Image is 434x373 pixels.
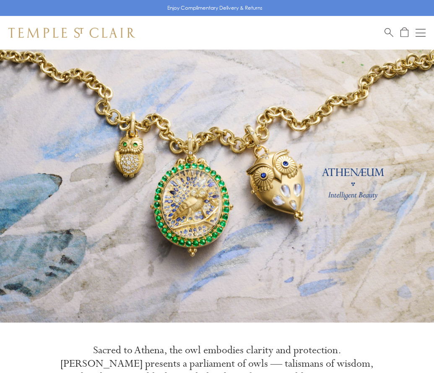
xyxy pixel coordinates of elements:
a: Open Shopping Bag [400,27,408,38]
img: Temple St. Clair [8,28,135,38]
a: Search [385,27,393,38]
button: Open navigation [416,28,426,38]
p: Enjoy Complimentary Delivery & Returns [167,4,262,12]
